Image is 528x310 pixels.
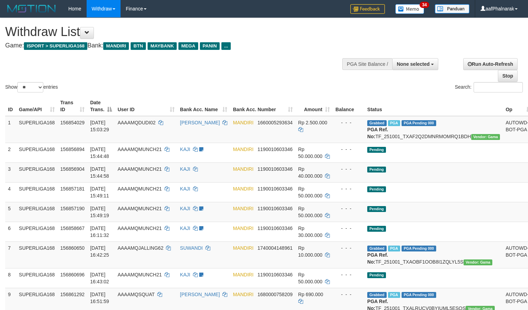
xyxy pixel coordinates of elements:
span: Pending [367,206,386,212]
span: [DATE] 16:11:32 [90,225,109,238]
h4: Game: Bank: [5,42,345,49]
th: Balance [333,96,364,116]
span: Copy 1190010603346 to clipboard [257,147,292,152]
span: Rp 40.000.000 [298,166,323,179]
th: Bank Acc. Name: activate to sort column ascending [177,96,230,116]
div: - - - [335,225,362,232]
h1: Withdraw List [5,25,345,39]
td: 2 [5,143,16,162]
span: MEGA [178,42,198,50]
span: PGA Pending [402,120,436,126]
span: 156856904 [60,166,85,172]
td: SUPERLIGA168 [16,202,58,222]
div: - - - [335,185,362,192]
span: AAAAMQMUNCH21 [117,225,162,231]
span: Pending [367,272,386,278]
span: Grabbed [367,120,387,126]
span: Copy 1190010603346 to clipboard [257,186,292,192]
a: KAJI [180,206,191,211]
span: Rp 50.000.000 [298,186,323,198]
span: MANDIRI [233,147,253,152]
td: 6 [5,222,16,241]
a: KAJI [180,186,191,192]
span: Copy 1190010603346 to clipboard [257,206,292,211]
th: ID [5,96,16,116]
span: MAYBANK [148,42,177,50]
span: 156856894 [60,147,85,152]
td: TF_251001_TXAF2Q2DMNRMOMRQ1BDH [364,116,503,143]
img: panduan.png [435,4,469,14]
span: AAAAMQMUNCH21 [117,166,162,172]
span: AAAAMQMUNCH21 [117,186,162,192]
span: Vendor URL: https://trx31.1velocity.biz [464,259,493,265]
span: Copy 1190010603346 to clipboard [257,225,292,231]
span: Rp 30.000.000 [298,225,323,238]
span: 156858667 [60,225,85,231]
span: Vendor URL: https://trx31.1velocity.biz [471,134,500,140]
td: SUPERLIGA168 [16,222,58,241]
input: Search: [474,82,523,92]
span: AAAAMQJALLING62 [117,245,163,251]
span: 156861292 [60,292,85,297]
b: PGA Ref. No: [367,252,388,265]
td: 8 [5,268,16,288]
span: Pending [367,147,386,153]
span: 156860696 [60,272,85,277]
a: KAJI [180,166,191,172]
span: [DATE] 15:49:11 [90,186,109,198]
a: KAJI [180,225,191,231]
span: MANDIRI [233,292,253,297]
span: 156854029 [60,120,85,125]
th: Game/API: activate to sort column ascending [16,96,58,116]
span: MANDIRI [233,166,253,172]
span: [DATE] 15:49:19 [90,206,109,218]
button: None selected [392,58,438,70]
a: KAJI [180,147,191,152]
div: - - - [335,119,362,126]
span: Pending [367,226,386,232]
div: - - - [335,166,362,172]
td: SUPERLIGA168 [16,182,58,202]
span: MANDIRI [233,245,253,251]
span: Rp 50.000.000 [298,147,323,159]
td: 5 [5,202,16,222]
span: Rp 690.000 [298,292,323,297]
span: Rp 2.500.000 [298,120,327,125]
div: - - - [335,146,362,153]
label: Search: [455,82,523,92]
div: - - - [335,205,362,212]
span: Pending [367,167,386,172]
td: SUPERLIGA168 [16,162,58,182]
div: - - - [335,245,362,251]
span: [DATE] 15:44:48 [90,147,109,159]
span: Pending [367,186,386,192]
img: Button%20Memo.svg [395,4,424,14]
span: BTN [131,42,146,50]
span: [DATE] 16:51:59 [90,292,109,304]
span: Copy 1190010603346 to clipboard [257,272,292,277]
span: Marked by aafchhiseyha [388,246,400,251]
th: User ID: activate to sort column ascending [115,96,177,116]
th: Trans ID: activate to sort column ascending [58,96,87,116]
span: PANIN [200,42,220,50]
span: [DATE] 16:43:02 [90,272,109,284]
td: 3 [5,162,16,182]
td: SUPERLIGA168 [16,143,58,162]
a: [PERSON_NAME] [180,292,220,297]
span: AAAAMQDUDI02 [117,120,156,125]
span: PGA Pending [402,246,436,251]
span: Copy 1660005293634 to clipboard [257,120,292,125]
span: MANDIRI [233,272,253,277]
span: Grabbed [367,246,387,251]
span: ISPORT > SUPERLIGA168 [24,42,87,50]
td: 4 [5,182,16,202]
img: Feedback.jpg [350,4,385,14]
th: Bank Acc. Number: activate to sort column ascending [230,96,295,116]
span: None selected [397,61,430,67]
td: 7 [5,241,16,268]
a: SUWANDI [180,245,203,251]
th: Date Trans.: activate to sort column descending [87,96,115,116]
span: PGA Pending [402,292,436,298]
span: [DATE] 15:44:58 [90,166,109,179]
td: SUPERLIGA168 [16,268,58,288]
